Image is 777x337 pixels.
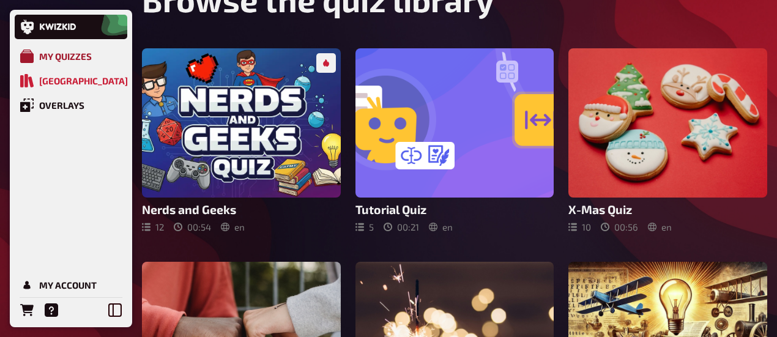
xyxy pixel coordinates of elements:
[39,280,97,291] div: My Account
[15,93,127,117] a: Overlays
[15,298,39,322] a: Orders
[15,273,127,297] a: My Account
[568,202,767,217] h3: X-Mas Quiz
[142,221,164,232] div: 12
[15,44,127,69] a: My Quizzes
[355,48,554,232] a: Tutorial Quiz500:21en
[39,298,64,322] a: Help
[601,221,638,232] div: 00 : 56
[568,221,591,232] div: 10
[221,221,245,232] div: en
[39,75,128,86] div: [GEOGRAPHIC_DATA]
[39,51,92,62] div: My Quizzes
[15,69,127,93] a: Quiz Library
[142,48,341,232] a: Nerds and Geeks1200:54en
[384,221,419,232] div: 00 : 21
[648,221,672,232] div: en
[429,221,453,232] div: en
[142,202,341,217] h3: Nerds and Geeks
[355,202,554,217] h3: Tutorial Quiz
[568,48,767,232] a: X-Mas Quiz1000:56en
[174,221,211,232] div: 00 : 54
[39,100,84,111] div: Overlays
[355,221,374,232] div: 5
